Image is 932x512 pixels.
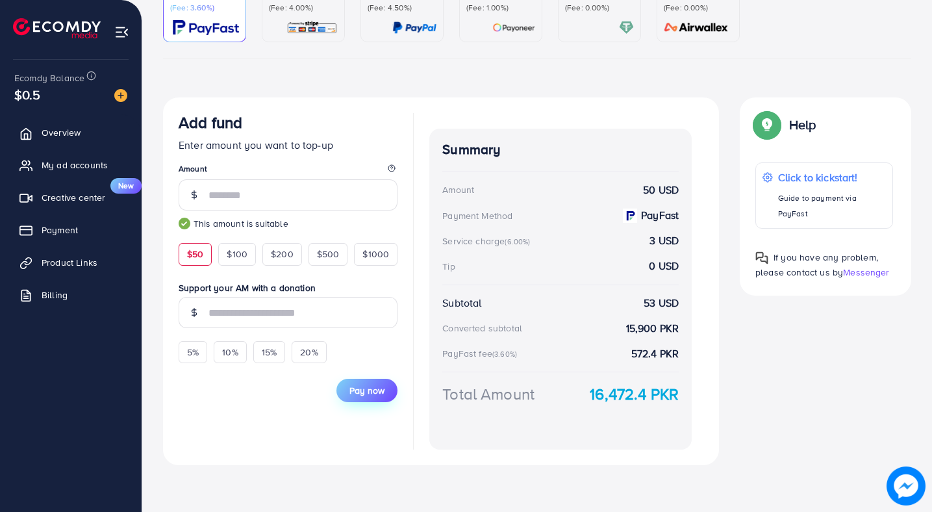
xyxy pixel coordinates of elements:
div: Subtotal [442,296,481,311]
span: New [110,178,142,194]
img: card [286,20,338,35]
img: payment [623,209,637,223]
img: menu [114,25,129,40]
img: card [492,20,535,35]
p: (Fee: 3.60%) [170,3,239,13]
img: logo [13,18,101,38]
span: Overview [42,126,81,139]
span: My ad accounts [42,159,108,172]
span: $100 [227,248,247,261]
span: Pay now [349,384,384,397]
p: (Fee: 0.00%) [565,3,634,13]
span: $0.5 [14,85,41,104]
a: Overview [10,120,132,146]
div: Tip [442,260,455,273]
div: Amount [442,183,474,196]
img: guide [179,218,190,229]
img: Popup guide [755,251,768,264]
a: My ad accounts [10,152,132,178]
span: 10% [222,346,238,359]
a: Product Links [10,250,132,275]
p: (Fee: 4.00%) [269,3,338,13]
legend: Amount [179,163,397,179]
img: Popup guide [755,113,779,136]
a: Billing [10,282,132,308]
strong: 16,472.4 PKR [590,383,679,405]
p: (Fee: 0.00%) [664,3,733,13]
img: image [887,467,926,506]
span: Creative center [42,191,105,204]
span: 15% [262,346,277,359]
span: Product Links [42,256,97,269]
h3: Add fund [179,113,242,132]
div: Total Amount [442,383,535,405]
a: Payment [10,217,132,243]
strong: 572.4 PKR [631,346,679,361]
span: 20% [300,346,318,359]
img: image [114,89,127,102]
span: Billing [42,288,68,301]
img: card [619,20,634,35]
strong: 3 USD [649,233,679,248]
span: $1000 [362,248,389,261]
span: $50 [187,248,203,261]
strong: 50 USD [643,183,679,198]
span: Payment [42,224,78,237]
p: Help [789,117,816,133]
small: This amount is suitable [179,217,397,230]
div: Converted subtotal [442,322,522,335]
div: Service charge [442,235,534,248]
img: card [173,20,239,35]
strong: 0 USD [649,259,679,274]
button: Pay now [336,379,397,402]
div: Payment Method [442,209,512,222]
a: Creative centerNew [10,185,132,211]
small: (6.00%) [505,237,530,247]
h4: Summary [442,142,679,158]
img: card [660,20,733,35]
span: If you have any problem, please contact us by [755,251,878,279]
strong: 15,900 PKR [626,321,679,336]
span: $200 [271,248,294,261]
span: Ecomdy Balance [14,71,84,84]
p: (Fee: 4.50%) [368,3,436,13]
span: $500 [317,248,340,261]
div: PayFast fee [442,347,521,360]
span: Messenger [843,266,889,279]
p: Click to kickstart! [778,170,886,185]
label: Support your AM with a donation [179,281,397,294]
strong: 53 USD [644,296,679,311]
small: (3.60%) [492,349,517,359]
p: Guide to payment via PayFast [778,190,886,222]
p: (Fee: 1.00%) [466,3,535,13]
strong: PayFast [641,208,679,223]
p: Enter amount you want to top-up [179,137,397,153]
span: 5% [187,346,199,359]
img: card [392,20,436,35]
